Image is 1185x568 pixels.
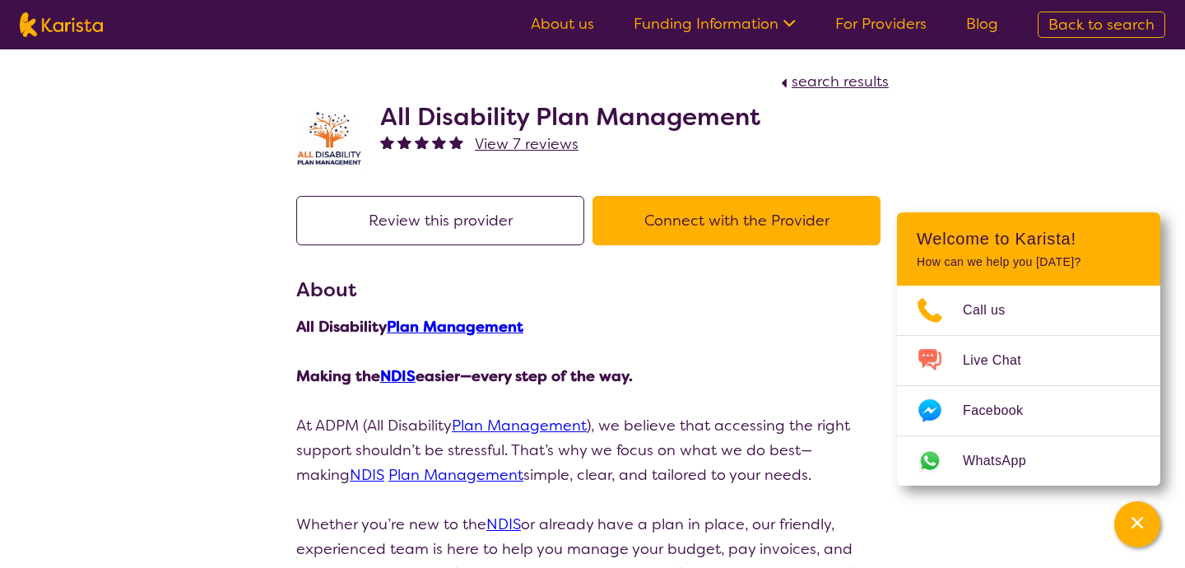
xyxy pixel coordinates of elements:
[296,366,633,386] strong: Making the easier—every step of the way.
[963,398,1043,423] span: Facebook
[1038,12,1165,38] a: Back to search
[380,366,416,386] a: NDIS
[380,135,394,149] img: fullstar
[1114,501,1160,547] button: Channel Menu
[1048,15,1155,35] span: Back to search
[917,255,1141,269] p: How can we help you [DATE]?
[296,413,889,487] p: At ADPM (All Disability ), we believe that accessing the right support shouldn’t be stressful. Th...
[296,317,523,337] strong: All Disability
[486,514,521,534] a: NDIS
[475,132,579,156] a: View 7 reviews
[592,196,881,245] button: Connect with the Provider
[380,102,760,132] h2: All Disability Plan Management
[296,196,584,245] button: Review this provider
[897,286,1160,486] ul: Choose channel
[592,211,889,230] a: Connect with the Provider
[296,107,362,171] img: at5vqv0lot2lggohlylh.jpg
[20,12,103,37] img: Karista logo
[452,416,587,435] a: Plan Management
[387,317,523,337] a: Plan Management
[917,229,1141,249] h2: Welcome to Karista!
[397,135,411,149] img: fullstar
[835,14,927,34] a: For Providers
[963,348,1041,373] span: Live Chat
[792,72,889,91] span: search results
[432,135,446,149] img: fullstar
[475,134,579,154] span: View 7 reviews
[415,135,429,149] img: fullstar
[388,465,523,485] a: Plan Management
[350,465,384,485] a: NDIS
[963,298,1025,323] span: Call us
[963,449,1046,473] span: WhatsApp
[966,14,998,34] a: Blog
[296,275,889,305] h3: About
[634,14,796,34] a: Funding Information
[897,436,1160,486] a: Web link opens in a new tab.
[777,72,889,91] a: search results
[296,211,592,230] a: Review this provider
[897,212,1160,486] div: Channel Menu
[531,14,594,34] a: About us
[449,135,463,149] img: fullstar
